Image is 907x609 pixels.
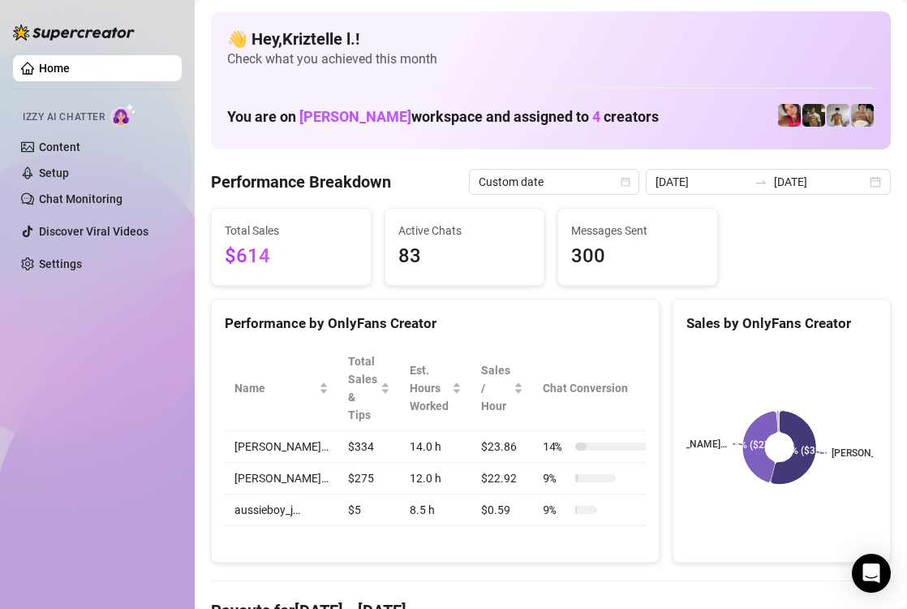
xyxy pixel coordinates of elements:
[338,495,400,526] td: $5
[471,431,533,463] td: $23.86
[348,352,377,424] span: Total Sales & Tips
[39,140,80,153] a: Content
[571,222,704,240] span: Messages Sent
[398,222,531,240] span: Active Chats
[543,501,569,519] span: 9 %
[299,108,411,125] span: [PERSON_NAME]
[227,108,659,126] h1: You are on workspace and assigned to creators
[225,241,358,272] span: $614
[481,361,510,415] span: Sales / Hour
[543,379,647,397] span: Chat Conversion
[338,431,400,463] td: $334
[39,257,82,270] a: Settings
[39,166,69,179] a: Setup
[225,463,338,495] td: [PERSON_NAME]…
[23,110,105,125] span: Izzy AI Chatter
[471,495,533,526] td: $0.59
[479,170,630,194] span: Custom date
[827,104,849,127] img: aussieboy_j
[227,50,875,68] span: Check what you achieved this month
[227,28,875,50] h4: 👋 Hey, Kriztelle l. !
[647,438,728,450] text: [PERSON_NAME]…
[400,431,471,463] td: 14.0 h
[774,173,866,191] input: End date
[592,108,600,125] span: 4
[400,495,471,526] td: 8.5 h
[398,241,531,272] span: 83
[754,175,767,188] span: to
[400,463,471,495] td: 12.0 h
[225,222,358,240] span: Total Sales
[852,554,891,593] div: Open Intercom Messenger
[656,173,748,191] input: Start date
[533,346,670,431] th: Chat Conversion
[225,431,338,463] td: [PERSON_NAME]…
[225,346,338,431] th: Name
[471,346,533,431] th: Sales / Hour
[543,438,569,456] span: 14 %
[621,177,630,187] span: calendar
[802,104,825,127] img: Tony
[471,463,533,495] td: $22.92
[543,469,569,487] span: 9 %
[778,104,801,127] img: Vanessa
[39,62,70,75] a: Home
[225,495,338,526] td: aussieboy_j…
[686,313,877,335] div: Sales by OnlyFans Creator
[571,241,704,272] span: 300
[211,171,391,193] h4: Performance Breakdown
[111,103,136,127] img: AI Chatter
[234,379,316,397] span: Name
[39,192,123,205] a: Chat Monitoring
[851,104,874,127] img: Aussieboy_jfree
[225,313,646,335] div: Performance by OnlyFans Creator
[13,24,135,41] img: logo-BBDzfeDw.svg
[754,175,767,188] span: swap-right
[39,225,148,238] a: Discover Viral Videos
[338,463,400,495] td: $275
[410,361,449,415] div: Est. Hours Worked
[338,346,400,431] th: Total Sales & Tips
